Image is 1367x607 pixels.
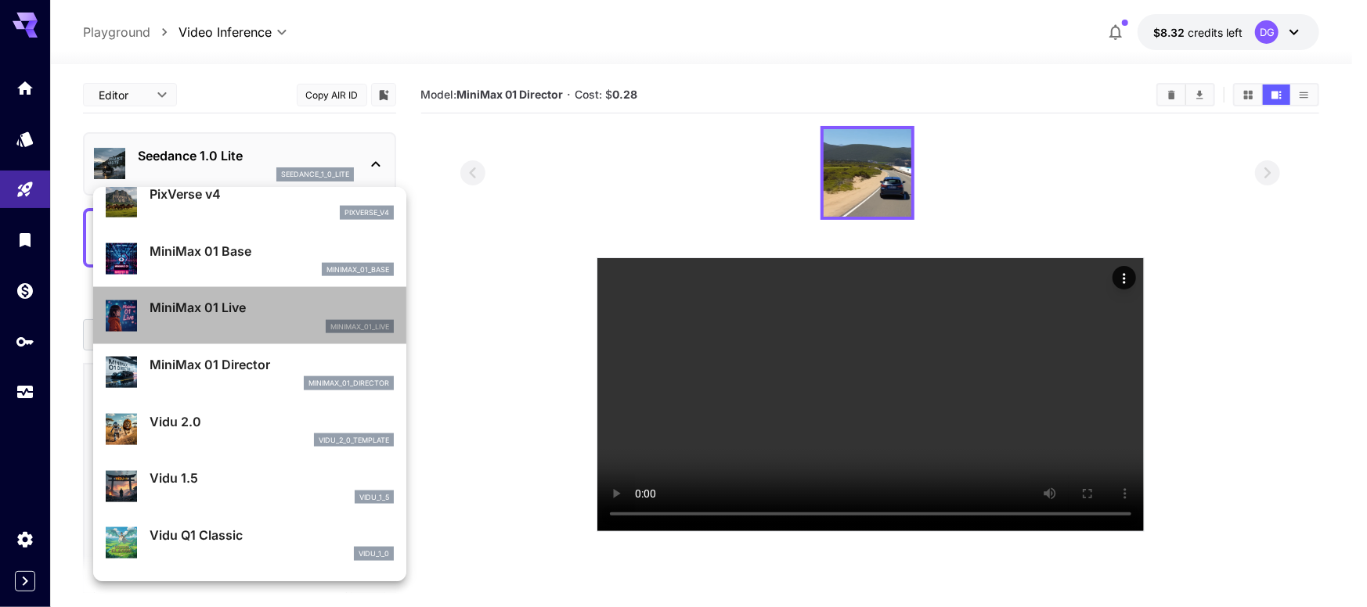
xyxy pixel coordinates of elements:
[150,242,394,260] p: MiniMax 01 Base
[106,235,394,283] div: MiniMax 01 Baseminimax_01_base
[150,355,394,374] p: MiniMax 01 Director
[150,298,394,317] p: MiniMax 01 Live
[326,264,389,275] p: minimax_01_base
[308,378,389,389] p: minimax_01_director
[150,412,394,431] p: Vidu 2.0
[150,185,394,203] p: PixVerse v4
[359,548,389,559] p: vidu_1_0
[330,321,389,332] p: minimax_01_live
[106,178,394,226] div: PixVerse v4pixverse_v4
[106,406,394,454] div: Vidu 2.0vidu_2_0_template
[106,292,394,339] div: MiniMax 01 Liveminimax_01_live
[106,462,394,510] div: Vidu 1.5vidu_1_5
[106,519,394,567] div: Vidu Q1 Classicvidu_1_0
[359,492,389,503] p: vidu_1_5
[150,526,394,544] p: Vidu Q1 Classic
[344,207,389,218] p: pixverse_v4
[150,469,394,487] p: Vidu 1.5
[319,435,389,446] p: vidu_2_0_template
[106,349,394,397] div: MiniMax 01 Directorminimax_01_director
